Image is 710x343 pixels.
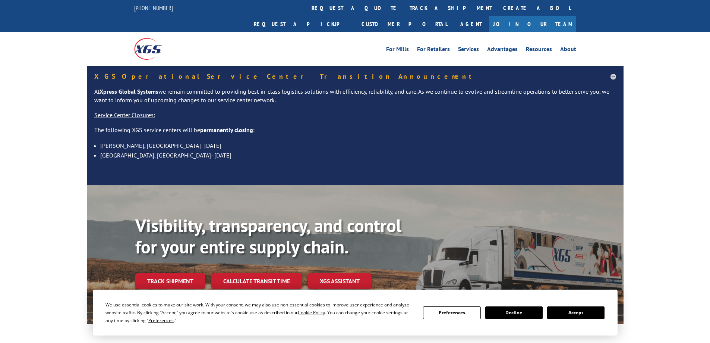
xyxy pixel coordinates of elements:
[100,150,616,160] li: [GEOGRAPHIC_DATA], [GEOGRAPHIC_DATA]- [DATE]
[200,126,253,134] strong: permanently closing
[356,16,453,32] a: Customer Portal
[547,306,605,319] button: Accept
[386,46,409,54] a: For Mills
[423,306,480,319] button: Preferences
[100,141,616,150] li: [PERSON_NAME], [GEOGRAPHIC_DATA]- [DATE]
[485,306,543,319] button: Decline
[308,273,372,289] a: XGS ASSISTANT
[487,46,518,54] a: Advantages
[100,88,158,95] strong: Xpress Global Systems
[417,46,450,54] a: For Retailers
[148,317,174,324] span: Preferences
[526,46,552,54] a: Resources
[458,46,479,54] a: Services
[560,46,576,54] a: About
[489,16,576,32] a: Join Our Team
[135,214,401,259] b: Visibility, transparency, and control for your entire supply chain.
[93,290,618,336] div: Cookie Consent Prompt
[453,16,489,32] a: Agent
[94,87,616,111] p: At we remain committed to providing best-in-class logistics solutions with efficiency, reliabilit...
[94,111,155,119] u: Service Center Closures:
[248,16,356,32] a: Request a pickup
[135,273,205,289] a: Track shipment
[94,73,616,80] h5: XGS Operational Service Center Transition Announcement
[105,301,414,324] div: We use essential cookies to make our site work. With your consent, we may also use non-essential ...
[134,4,173,12] a: [PHONE_NUMBER]
[94,126,616,141] p: The following XGS service centers will be :
[211,273,302,289] a: Calculate transit time
[298,309,325,316] span: Cookie Policy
